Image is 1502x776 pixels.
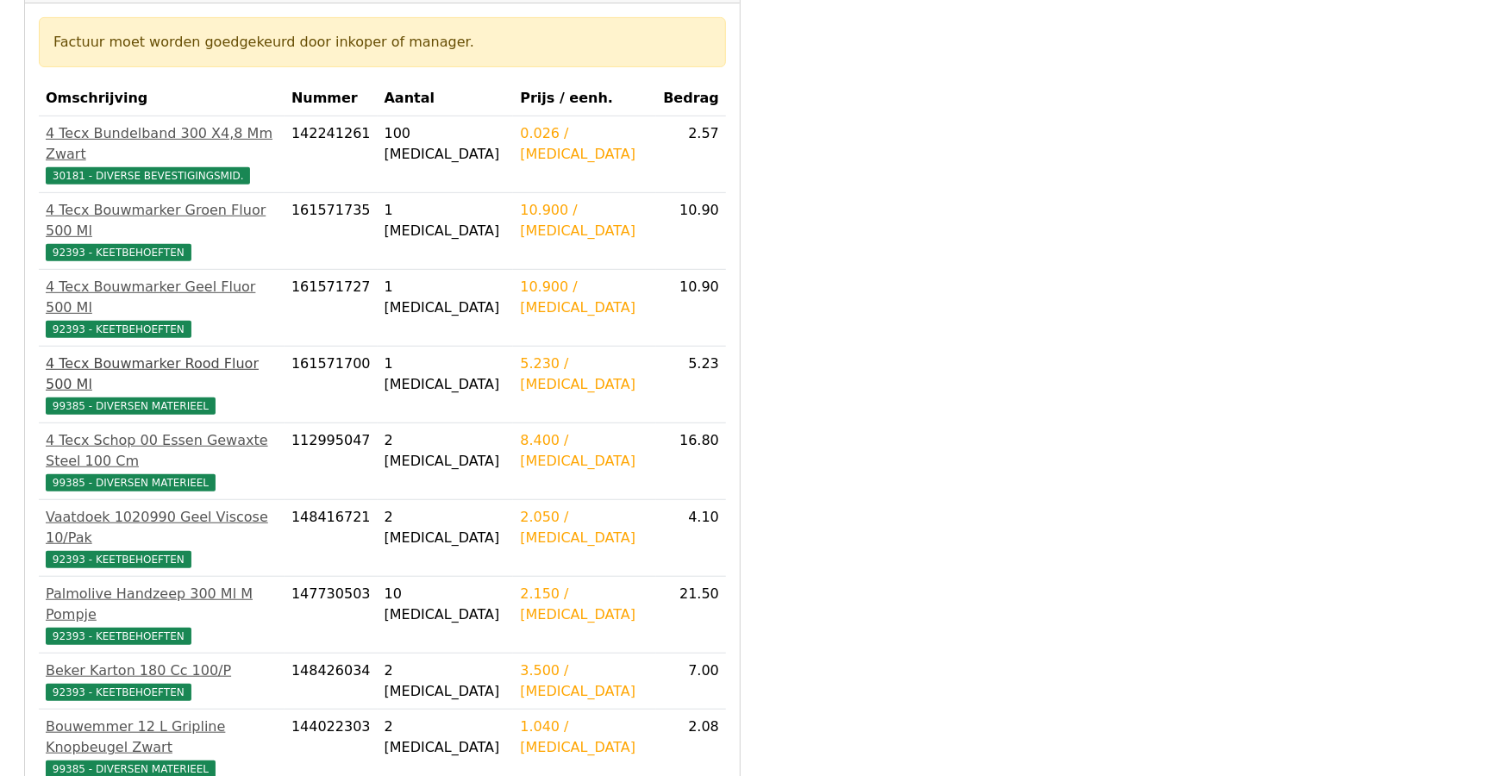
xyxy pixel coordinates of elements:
div: Bouwemmer 12 L Gripline Knopbeugel Zwart [46,717,278,758]
th: Nummer [285,81,378,116]
span: 99385 - DIVERSEN MATERIEEL [46,474,216,491]
div: 2 [MEDICAL_DATA] [385,430,507,472]
td: 112995047 [285,423,378,500]
div: 2 [MEDICAL_DATA] [385,507,507,548]
td: 5.23 [656,347,726,423]
div: 0.026 / [MEDICAL_DATA] [520,123,649,165]
span: 92393 - KEETBEHOEFTEN [46,684,191,701]
div: 10.900 / [MEDICAL_DATA] [520,277,649,318]
div: 10.900 / [MEDICAL_DATA] [520,200,649,241]
a: Vaatdoek 1020990 Geel Viscose 10/Pak92393 - KEETBEHOEFTEN [46,507,278,569]
div: 8.400 / [MEDICAL_DATA] [520,430,649,472]
a: 4 Tecx Bouwmarker Rood Fluor 500 Ml99385 - DIVERSEN MATERIEEL [46,354,278,416]
td: 161571700 [285,347,378,423]
td: 10.90 [656,193,726,270]
div: 10 [MEDICAL_DATA] [385,584,507,625]
td: 148426034 [285,654,378,710]
div: 1 [MEDICAL_DATA] [385,277,507,318]
div: 1.040 / [MEDICAL_DATA] [520,717,649,758]
th: Prijs / eenh. [513,81,656,116]
div: 1 [MEDICAL_DATA] [385,354,507,395]
a: 4 Tecx Bouwmarker Groen Fluor 500 Ml92393 - KEETBEHOEFTEN [46,200,278,262]
div: 4 Tecx Bouwmarker Geel Fluor 500 Ml [46,277,278,318]
span: 92393 - KEETBEHOEFTEN [46,551,191,568]
th: Bedrag [656,81,726,116]
div: 4 Tecx Bundelband 300 X4,8 Mm Zwart [46,123,278,165]
td: 147730503 [285,577,378,654]
div: 4 Tecx Schop 00 Essen Gewaxte Steel 100 Cm [46,430,278,472]
div: 100 [MEDICAL_DATA] [385,123,507,165]
th: Omschrijving [39,81,285,116]
td: 142241261 [285,116,378,193]
div: 2.050 / [MEDICAL_DATA] [520,507,649,548]
div: Factuur moet worden goedgekeurd door inkoper of manager. [53,32,711,53]
a: 4 Tecx Schop 00 Essen Gewaxte Steel 100 Cm99385 - DIVERSEN MATERIEEL [46,430,278,492]
span: 92393 - KEETBEHOEFTEN [46,244,191,261]
td: 21.50 [656,577,726,654]
td: 161571735 [285,193,378,270]
td: 4.10 [656,500,726,577]
div: 3.500 / [MEDICAL_DATA] [520,660,649,702]
div: 4 Tecx Bouwmarker Rood Fluor 500 Ml [46,354,278,395]
div: 5.230 / [MEDICAL_DATA] [520,354,649,395]
td: 148416721 [285,500,378,577]
td: 2.57 [656,116,726,193]
span: 99385 - DIVERSEN MATERIEEL [46,397,216,415]
span: 92393 - KEETBEHOEFTEN [46,628,191,645]
div: Palmolive Handzeep 300 Ml M Pompje [46,584,278,625]
td: 10.90 [656,270,726,347]
span: 30181 - DIVERSE BEVESTIGINGSMID. [46,167,250,185]
a: 4 Tecx Bundelband 300 X4,8 Mm Zwart30181 - DIVERSE BEVESTIGINGSMID. [46,123,278,185]
a: Palmolive Handzeep 300 Ml M Pompje92393 - KEETBEHOEFTEN [46,584,278,646]
div: 4 Tecx Bouwmarker Groen Fluor 500 Ml [46,200,278,241]
div: Beker Karton 180 Cc 100/P [46,660,278,681]
div: 2.150 / [MEDICAL_DATA] [520,584,649,625]
a: 4 Tecx Bouwmarker Geel Fluor 500 Ml92393 - KEETBEHOEFTEN [46,277,278,339]
td: 7.00 [656,654,726,710]
div: 2 [MEDICAL_DATA] [385,717,507,758]
div: 2 [MEDICAL_DATA] [385,660,507,702]
div: Vaatdoek 1020990 Geel Viscose 10/Pak [46,507,278,548]
span: 92393 - KEETBEHOEFTEN [46,321,191,338]
td: 161571727 [285,270,378,347]
td: 16.80 [656,423,726,500]
a: Beker Karton 180 Cc 100/P92393 - KEETBEHOEFTEN [46,660,278,702]
th: Aantal [378,81,514,116]
div: 1 [MEDICAL_DATA] [385,200,507,241]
